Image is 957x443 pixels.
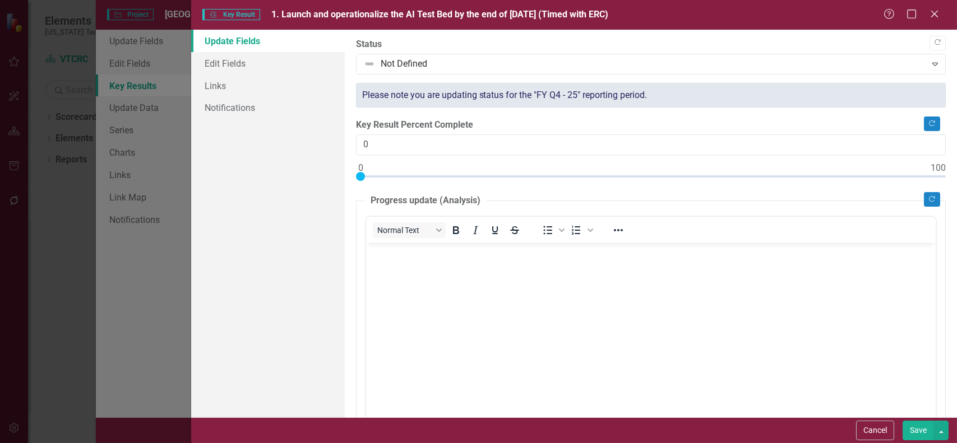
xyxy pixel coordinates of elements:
a: Links [191,74,344,97]
button: Bold [446,222,465,238]
a: Notifications [191,96,344,119]
iframe: Rich Text Area [366,243,936,439]
legend: Progress update (Analysis) [365,194,486,207]
span: Key Result [202,9,260,20]
button: Underline [486,222,505,238]
div: Numbered list [567,222,595,238]
button: Save [903,421,934,440]
span: Normal Text [377,226,432,235]
label: Key Result Percent Complete [356,119,946,132]
button: Strikethrough [505,222,524,238]
label: Status [356,38,946,51]
a: Update Fields [191,30,344,52]
a: Edit Fields [191,52,344,74]
button: Reveal or hide additional toolbar items [609,222,628,238]
button: Italic [466,222,485,238]
button: Cancel [856,421,894,440]
button: Block Normal Text [373,222,446,238]
div: Bullet list [538,222,566,238]
span: 1. Launch and operationalize the AI Test Bed by the end of [DATE] (Timed with ERC) [271,9,608,20]
div: Please note you are updating status for the "FY Q4 - 25" reporting period. [356,83,946,108]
